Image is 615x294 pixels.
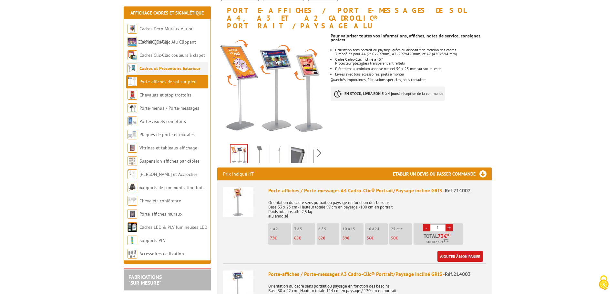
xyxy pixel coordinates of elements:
[331,30,496,107] div: Quantités importantes, fabrications spéciales, nous consulter
[139,185,204,190] a: Supports de communication bois
[437,251,483,262] a: Ajouter à mon panier
[331,86,445,101] p: à réception de la commande
[316,148,323,158] span: Next
[596,275,612,291] img: Cookies (fenêtre modale)
[391,236,412,240] p: €
[128,196,137,206] img: Chevalets conférence
[344,91,399,96] strong: EN STOCK, LIVRAISON 3 à 4 jours
[130,10,204,16] a: Affichage Cadres et Signalétique
[444,233,447,238] span: €
[128,274,162,286] a: FABRICATIONS"Sur Mesure"
[128,24,137,34] img: Cadres Deco Muraux Alu ou Bois
[294,227,315,231] p: 3 à 5
[139,92,191,98] a: Chevalets et stop trottoirs
[128,156,137,166] img: Suspension affiches par câbles
[445,187,471,194] span: Réf.214002
[139,145,197,151] a: Vitrines et tableaux affichage
[426,239,448,245] span: Soit €
[318,236,339,240] p: €
[139,251,184,257] a: Accessoires de fixation
[268,270,486,278] div: Porte-affiches / Porte-messages A3 Cadro-Clic® Portrait/Paysage incliné GRIS -
[139,238,166,243] a: Supports PLV
[139,118,186,124] a: Porte-visuels comptoirs
[592,272,615,294] button: Cookies (fenêtre modale)
[331,33,481,43] strong: Pour valoriser toutes vos informations, affiches, notes de service, consignes, posters
[415,233,463,245] p: Total
[367,235,371,241] span: 56
[139,132,195,137] a: Plaques de porte et murales
[343,227,364,231] p: 10 à 15
[318,235,323,241] span: 62
[423,224,430,231] a: -
[231,145,247,165] img: porte_affiches_214002_214003_214902.jpg
[128,169,137,179] img: Cimaises et Accroches tableaux
[223,167,254,180] p: Prix indiqué HT
[367,227,388,231] p: 16 à 24
[139,211,182,217] a: Porte-affiches muraux
[139,224,207,230] a: Cadres LED & PLV lumineuses LED
[343,235,347,241] span: 59
[294,235,299,241] span: 65
[393,167,492,180] h3: Etablir un devis ou passer commande
[335,72,491,76] li: Livrés avec tous accessoires, prêts à monter
[128,171,198,190] a: [PERSON_NAME] et Accroches tableaux
[444,239,448,242] sup: TTC
[270,236,291,240] p: €
[217,33,326,142] img: porte_affiches_214002_214003_214902.jpg
[335,57,491,65] li: Cadre Cadro-Clic incliné à 45° Protecteur plexiglass transparent antireflets
[139,39,196,45] a: Cadres Clic-Clac Alu Clippant
[128,222,137,232] img: Cadres LED & PLV lumineuses LED
[139,158,200,164] a: Suspension affiches par câbles
[128,143,137,153] img: Vitrines et tableaux affichage
[128,130,137,139] img: Plaques de porte et murales
[223,187,253,217] img: Porte-affiches / Porte-messages A4 Cadro-Clic® Portrait/Paysage incliné GRIS
[367,236,388,240] p: €
[128,117,137,126] img: Porte-visuels comptoirs
[335,52,491,56] p: 3 modèles pour A4 (210x297mm), A3 (297x420mm) et A2 (420x594 mm)
[139,79,196,85] a: Porte-affiches de sol sur pied
[139,198,181,204] a: Chevalets conférence
[128,236,137,245] img: Supports PLV
[291,145,307,165] img: porte-affiches-sol-blackline-cadres-inclines-sur-pied-droit_2140002_1.jpg
[139,52,205,58] a: Cadres Clic-Clac couleurs à clapet
[268,187,486,194] div: Porte-affiches / Porte-messages A4 Cadro-Clic® Portrait/Paysage incliné GRIS -
[128,64,137,73] img: Cadres et Présentoirs Extérieur
[251,145,267,165] img: porte_affiches_214002_214003_sans_affiche.jpg
[128,249,137,259] img: Accessoires de fixation
[270,227,291,231] p: 1 à 2
[446,224,453,231] a: +
[128,103,137,113] img: Porte-menus / Porte-messages
[128,26,194,45] a: Cadres Deco Muraux Alu ou [GEOGRAPHIC_DATA]
[139,105,199,111] a: Porte-menus / Porte-messages
[433,239,442,245] span: 87,60
[311,145,327,165] img: porte-affiches-sol-blackline-cadres-inclines-sur-pied-droit_214002_2.jpg
[391,227,412,231] p: 25 et +
[128,209,137,219] img: Porte-affiches muraux
[445,271,471,277] span: Réf.214003
[447,233,451,237] sup: HT
[268,196,486,218] p: Orientation du cadre sens portrait ou paysage en fonction des besoins Base 33 x 25 cm - Hauteur t...
[128,77,137,86] img: Porte-affiches de sol sur pied
[438,233,444,238] span: 73
[335,67,491,71] li: Piètement aluminium anodisé naturel 50 x 25 mm sur socle lesté
[391,235,395,241] span: 50
[335,48,491,52] p: Utilisation sens portrait ou paysage, grâce au dispositif de rotation des cadres
[128,50,137,60] img: Cadres Clic-Clac couleurs à clapet
[139,66,200,71] a: Cadres et Présentoirs Extérieur
[270,235,274,241] span: 73
[318,227,339,231] p: 6 à 9
[294,236,315,240] p: €
[128,90,137,100] img: Chevalets et stop trottoirs
[271,145,287,165] img: porte_affiches_214002_214003_profil.jpg
[343,236,364,240] p: €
